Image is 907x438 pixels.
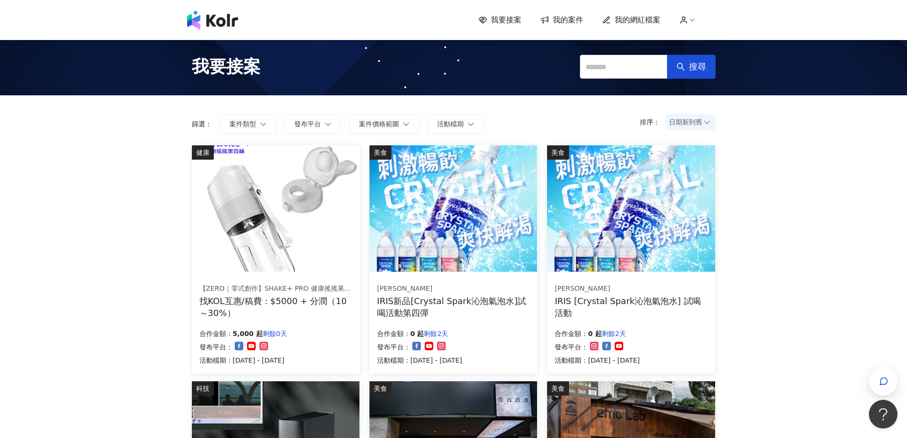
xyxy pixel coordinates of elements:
p: 活動檔期：[DATE] - [DATE] [199,355,287,366]
div: [PERSON_NAME] [377,284,529,294]
button: 發布平台 [284,114,341,133]
p: 活動檔期：[DATE] - [DATE] [377,355,462,366]
span: 搜尋 [689,61,706,72]
button: 活動檔期 [427,114,484,133]
div: 找KOL互惠/稿費：$5000 + 分潤（10～30%） [199,295,352,319]
p: 活動檔期：[DATE] - [DATE] [555,355,640,366]
p: 排序： [640,118,666,126]
p: 篩選： [192,120,212,128]
div: 科技 [192,381,214,396]
div: 美食 [369,145,391,160]
p: 合作金額： [555,328,588,339]
div: IRIS [Crystal Spark沁泡氣泡水] 試喝活動 [555,295,708,319]
span: 發布平台 [294,120,321,128]
span: 日期新到舊 [669,115,712,129]
p: 0 起 [410,328,424,339]
img: Crystal Spark 沁泡氣泡水 [369,145,537,272]
p: 剩餘2天 [424,328,448,339]
button: 搜尋 [667,55,716,79]
div: [PERSON_NAME] [555,284,707,294]
a: 我的案件 [540,15,583,25]
span: 我要接案 [491,15,521,25]
a: 我的網紅檔案 [602,15,660,25]
p: 發布平台： [555,341,588,353]
p: 剩餘0天 [263,328,287,339]
p: 合作金額： [377,328,410,339]
p: 合作金額： [199,328,233,339]
div: 健康 [192,145,214,160]
div: 美食 [369,381,391,396]
span: 案件價格範圍 [359,120,399,128]
img: logo [187,10,238,30]
span: search [677,62,685,71]
p: 發布平台： [199,341,233,353]
button: 案件價格範圍 [349,114,419,133]
button: 案件類型 [219,114,277,133]
img: 【ZERO｜零式創作】SHAKE+ pro 健康搖搖果昔杯｜全台唯一四季全天候隨行杯果汁機，讓您使用快樂每一天！ [192,145,359,272]
p: 0 起 [588,328,602,339]
p: 5,000 起 [233,328,263,339]
span: 活動檔期 [437,120,464,128]
iframe: Help Scout Beacon - Open [869,400,897,428]
p: 剩餘2天 [602,328,626,339]
span: 我的案件 [553,15,583,25]
div: 美食 [547,145,569,160]
div: 【ZERO｜零式創作】SHAKE+ PRO 健康搖搖果昔杯｜全台唯一四季全天候隨行杯果汁機，讓您使用快樂每一天！ [199,284,352,294]
div: IRIS新品[Crystal Spark沁泡氣泡水]試喝活動第四彈 [377,295,530,319]
p: 發布平台： [377,341,410,353]
a: 我要接案 [478,15,521,25]
span: 案件類型 [229,120,256,128]
span: 我要接案 [192,55,260,79]
img: Crystal Spark 沁泡氣泡水 [547,145,715,272]
span: 我的網紅檔案 [615,15,660,25]
div: 美食 [547,381,569,396]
